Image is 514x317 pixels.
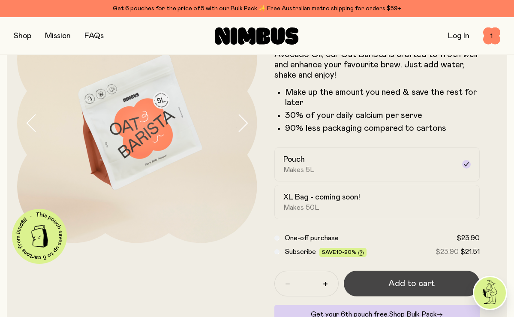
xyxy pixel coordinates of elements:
[285,110,480,121] li: 30% of your daily calcium per serve
[285,87,480,108] li: Make up the amount you need & save the rest for later
[283,203,319,212] span: Makes 50L
[388,278,435,290] span: Add to cart
[436,248,459,255] span: $23.90
[274,39,480,80] p: Packed with fresh Australian Oats and enriched with Avocado Oil, our Oat Barista is crafted to fr...
[285,235,339,242] span: One-off purchase
[285,248,316,255] span: Subscribe
[474,277,506,309] img: agent
[460,248,480,255] span: $21.51
[84,32,104,40] a: FAQs
[283,166,315,174] span: Makes 5L
[322,250,364,256] span: Save
[285,123,480,133] li: 90% less packaging compared to cartons
[283,192,360,202] h2: XL Bag - coming soon!
[344,271,480,296] button: Add to cart
[283,154,305,165] h2: Pouch
[14,3,500,14] div: Get 6 pouches for the price of 5 with our Bulk Pack ✨ Free Australian metro shipping for orders $59+
[336,250,356,255] span: 10-20%
[457,235,480,242] span: $23.90
[483,27,500,45] button: 1
[45,32,71,40] a: Mission
[448,32,469,40] a: Log In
